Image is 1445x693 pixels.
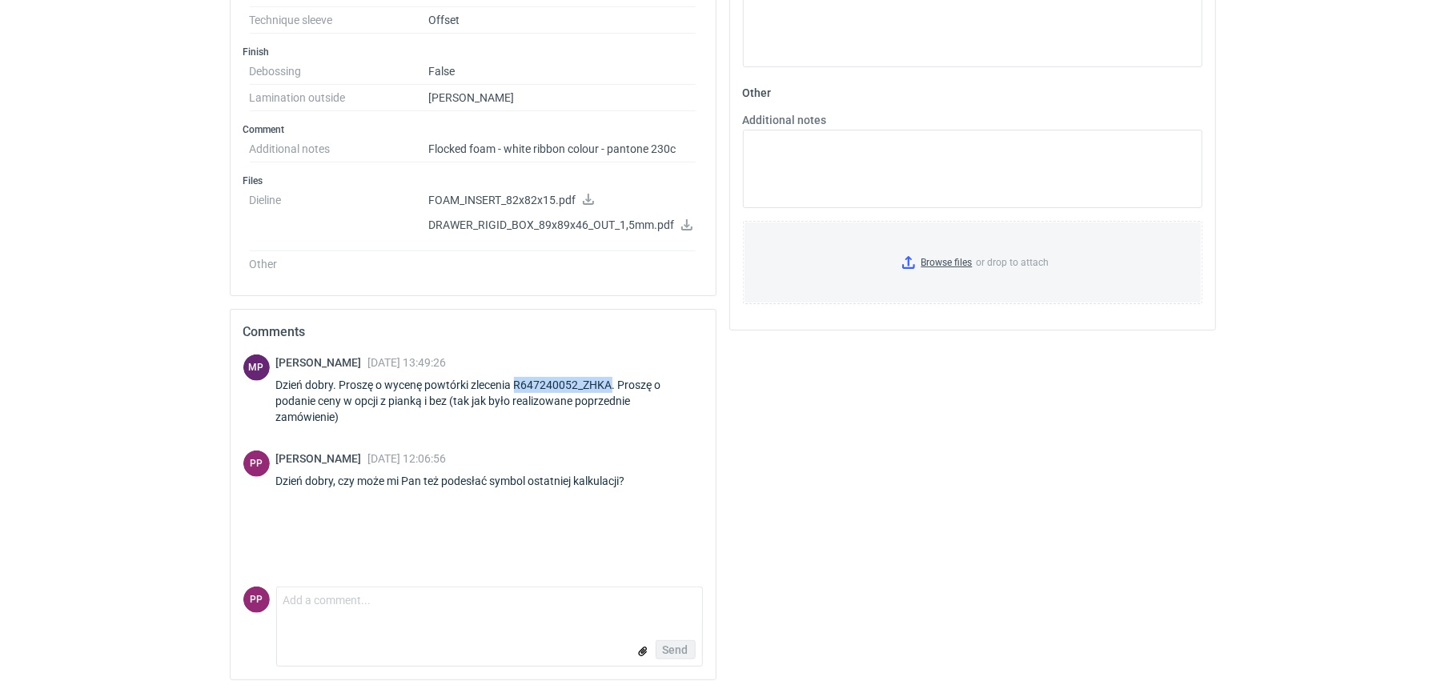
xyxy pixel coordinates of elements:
[656,640,696,659] button: Send
[250,187,428,252] dt: Dieline
[428,136,696,162] dd: Flocked foam - white ribbon colour - pantone 230c
[428,194,696,208] p: FOAM_INSERT_82x82x15.pdf
[276,452,368,465] span: [PERSON_NAME]
[250,251,428,270] dt: Other
[276,356,368,369] span: [PERSON_NAME]
[743,80,772,99] legend: Other
[368,452,447,465] span: [DATE] 12:06:56
[243,451,270,477] div: Paulina Pander
[428,218,696,233] p: DRAWER_RIGID_BOX_89x89x46_OUT_1,5mm.pdf
[744,222,1202,303] label: or drop to attach
[243,355,270,381] div: Michał Palasek
[276,377,703,425] div: Dzień dobry. Proszę o wycenę powtórki zlecenia R647240052_ZHKA. Proszę o podanie ceny w opcji z p...
[243,123,703,136] h3: Comment
[243,587,270,613] figcaption: PP
[428,85,696,111] dd: [PERSON_NAME]
[250,7,428,34] dt: Technique sleeve
[428,58,696,85] dd: False
[663,644,688,655] span: Send
[276,473,644,489] div: Dzień dobry, czy może mi Pan też podesłać symbol ostatniej kalkulacji?
[368,356,447,369] span: [DATE] 13:49:26
[250,85,428,111] dt: Lamination outside
[243,46,703,58] h3: Finish
[250,136,428,162] dt: Additional notes
[243,322,703,342] h2: Comments
[250,58,428,85] dt: Debossing
[428,7,696,34] dd: Offset
[243,451,270,477] figcaption: PP
[243,355,270,381] figcaption: MP
[243,174,703,187] h3: Files
[243,587,270,613] div: Paulina Pander
[743,112,827,128] label: Additional notes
